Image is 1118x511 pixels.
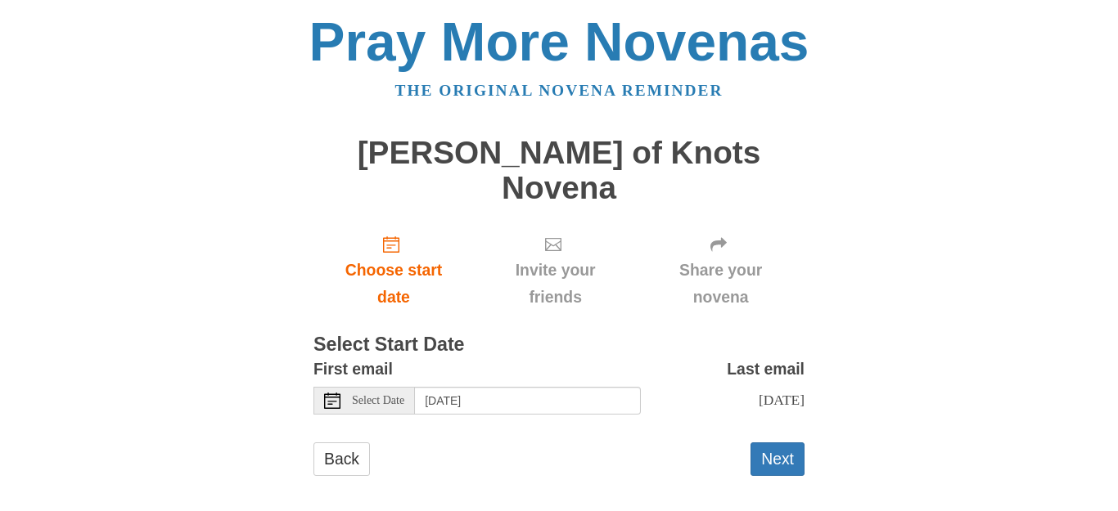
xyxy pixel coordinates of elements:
a: The original novena reminder [395,82,724,99]
div: Click "Next" to confirm your start date first. [637,222,805,319]
div: Click "Next" to confirm your start date first. [474,222,637,319]
label: First email [313,356,393,383]
span: [DATE] [759,392,805,408]
span: Invite your friends [490,257,620,311]
label: Last email [727,356,805,383]
a: Back [313,442,370,476]
span: Share your novena [653,257,788,311]
h3: Select Start Date [313,334,805,356]
a: Choose start date [313,222,474,319]
a: Pray More Novenas [309,11,809,72]
button: Next [751,442,805,476]
h1: [PERSON_NAME] of Knots Novena [313,136,805,205]
span: Choose start date [330,257,458,311]
span: Select Date [352,395,404,406]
